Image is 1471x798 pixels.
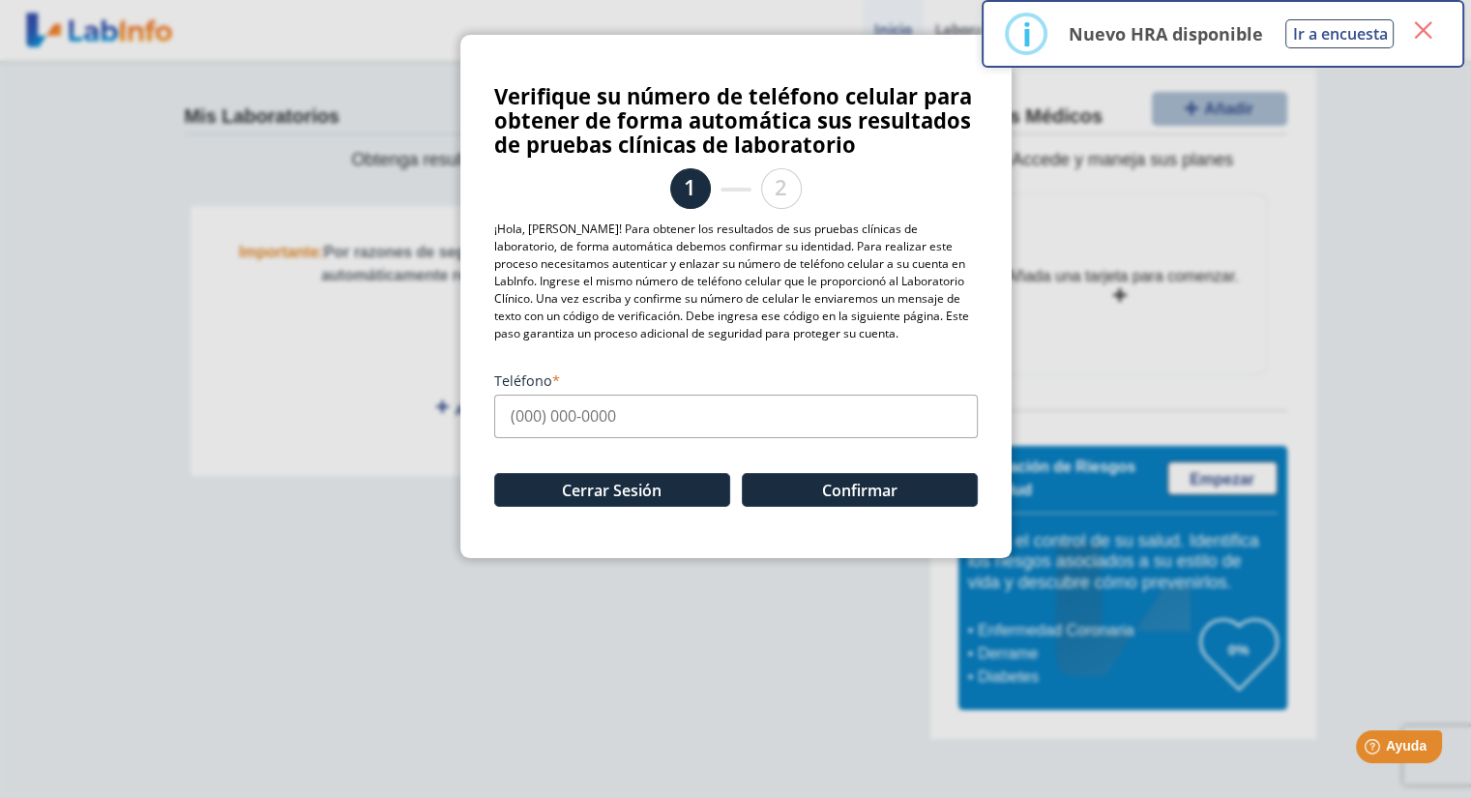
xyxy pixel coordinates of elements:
[494,221,978,342] p: ¡Hola, [PERSON_NAME]! Para obtener los resultados de sus pruebas clínicas de laboratorio, de form...
[670,168,711,209] li: 1
[1285,19,1394,48] button: Ir a encuesta
[494,473,730,507] button: Cerrar Sesión
[494,395,978,438] input: (000) 000-0000
[1299,723,1450,777] iframe: Help widget launcher
[761,168,802,209] li: 2
[494,84,978,157] h3: Verifique su número de teléfono celular para obtener de forma automática sus resultados de prueba...
[1068,22,1262,45] p: Nuevo HRA disponible
[1405,13,1440,47] button: Close this dialog
[494,371,978,390] label: Teléfono
[1021,16,1031,51] div: i
[742,473,978,507] button: Confirmar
